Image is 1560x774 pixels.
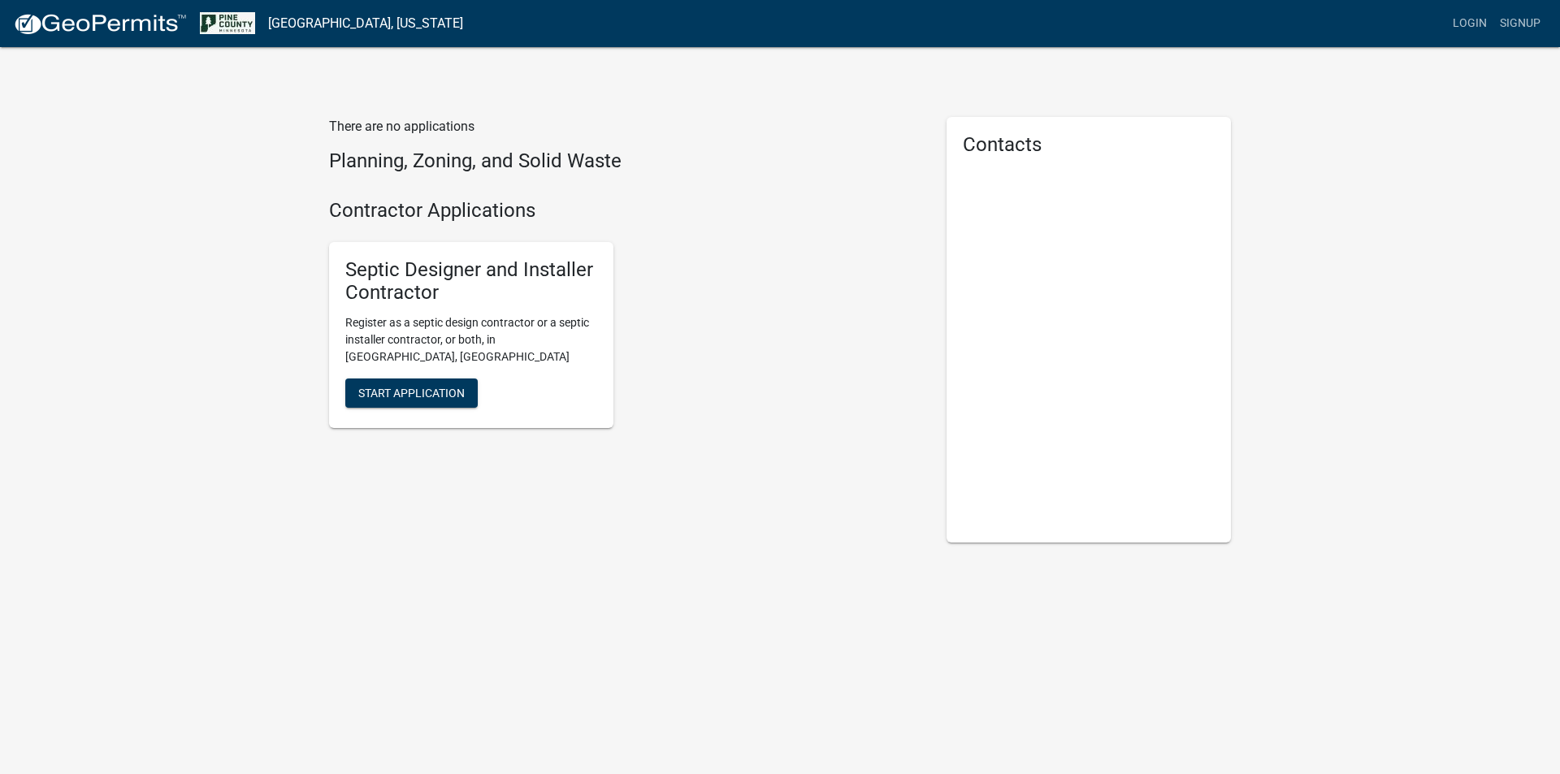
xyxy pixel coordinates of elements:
[963,133,1215,157] h5: Contacts
[345,314,597,365] p: Register as a septic design contractor or a septic installer contractor, or both, in [GEOGRAPHIC_...
[329,199,922,223] h4: Contractor Applications
[329,149,922,173] h4: Planning, Zoning, and Solid Waste
[200,12,255,34] img: Pine County, Minnesota
[329,117,922,136] p: There are no applications
[345,258,597,305] h5: Septic Designer and Installer Contractor
[329,199,922,441] wm-workflow-list-section: Contractor Applications
[1446,8,1493,39] a: Login
[1493,8,1547,39] a: Signup
[345,378,478,408] button: Start Application
[268,10,463,37] a: [GEOGRAPHIC_DATA], [US_STATE]
[358,387,465,400] span: Start Application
